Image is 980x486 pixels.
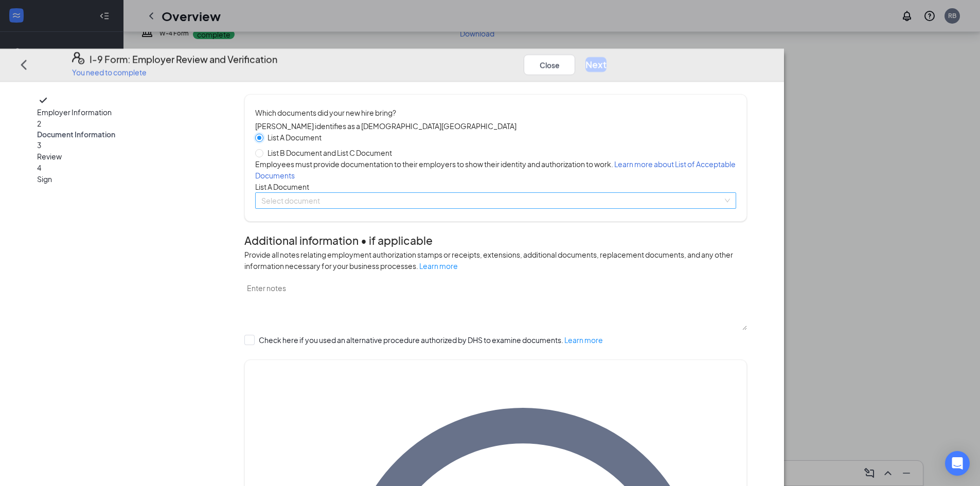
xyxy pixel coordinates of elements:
span: Provide all notes relating employment authorization stamps or receipts, extensions, additional do... [244,250,733,271]
span: Document Information [37,129,215,139]
a: Learn more about List of Acceptable Documents [255,159,736,180]
span: 2 [37,119,41,128]
span: [PERSON_NAME] identifies as a [DEMOGRAPHIC_DATA][GEOGRAPHIC_DATA] [255,121,516,131]
span: Sign [37,173,215,185]
span: • if applicable [359,233,433,247]
span: Review [37,151,215,162]
div: Open Intercom Messenger [945,451,970,476]
div: Check here if you used an alternative procedure authorized by DHS to examine documents. [259,334,603,345]
a: Learn more [419,261,458,271]
svg: FormI9EVerifyIcon [72,52,84,64]
a: Learn more [564,335,603,344]
button: Close [524,54,575,75]
span: Employees must provide documentation to their employers to show their identity and authorization ... [255,159,736,180]
h4: I-9 Form: Employer Review and Verification [90,52,277,66]
span: List B Document and List C Document [263,147,396,158]
span: 3 [37,140,41,150]
button: Next [585,57,607,71]
span: 4 [37,163,41,172]
svg: Checkmark [37,94,49,106]
span: Employer Information [37,106,215,118]
span: Which documents did your new hire bring? [255,107,736,118]
p: You need to complete [72,66,277,77]
span: List A Document [255,182,309,191]
span: List A Document [263,132,326,143]
span: Additional information [244,233,359,247]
